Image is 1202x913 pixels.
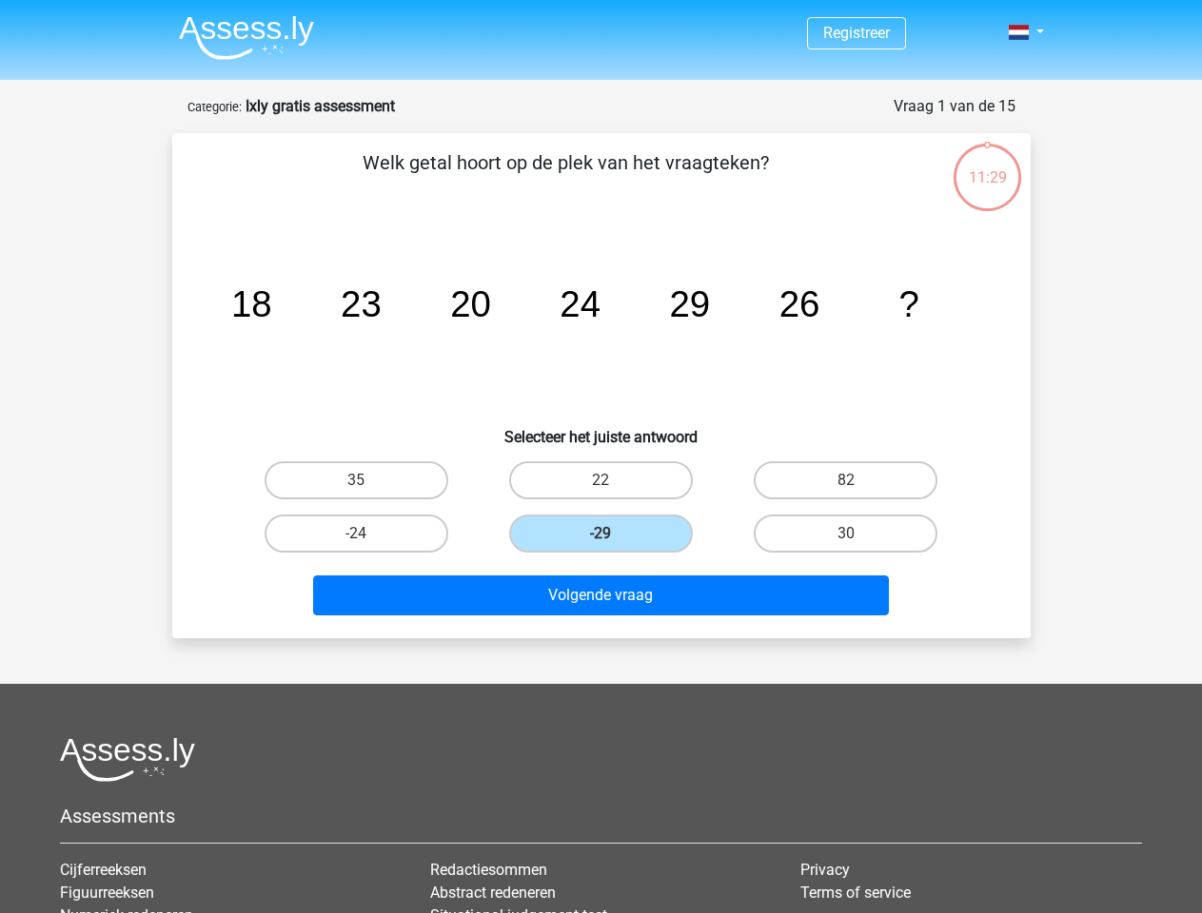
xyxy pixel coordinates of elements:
[509,515,693,553] label: -29
[778,283,819,324] tspan: 26
[179,15,314,60] img: Assessly
[187,100,242,114] small: Categorie:
[265,515,448,553] label: -24
[60,805,1142,827] h5: Assessments
[60,737,195,782] img: Assessly logo
[203,148,929,205] p: Welk getal hoort op de plek van het vraagteken?
[246,97,395,115] strong: Ixly gratis assessment
[60,884,154,902] a: Figuurreeksen
[952,142,1023,189] div: 11:29
[265,461,448,499] label: 35
[754,515,937,553] label: 30
[509,461,693,499] label: 22
[203,413,1000,446] h6: Selecteer het juiste antwoord
[230,283,271,324] tspan: 18
[898,283,918,324] tspan: ?
[669,283,710,324] tspan: 29
[560,283,601,324] tspan: 24
[823,24,890,42] a: Registreer
[430,884,556,902] a: Abstract redeneren
[800,884,911,902] a: Terms of service
[430,861,547,879] a: Redactiesommen
[894,95,1015,118] div: Vraag 1 van de 15
[450,283,491,324] tspan: 20
[341,283,382,324] tspan: 23
[60,861,147,879] a: Cijferreeksen
[754,461,937,499] label: 82
[313,575,889,615] button: Volgende vraag
[800,861,850,879] a: Privacy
